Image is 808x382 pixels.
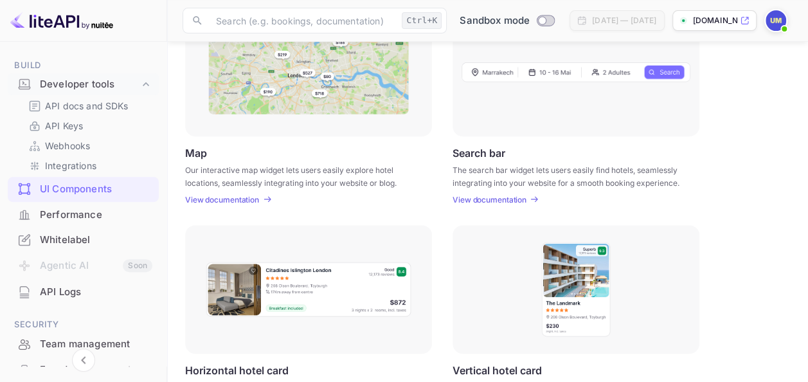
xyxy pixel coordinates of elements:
div: Integrations [23,156,154,175]
div: Fraud management [40,363,152,377]
div: Webhooks [23,136,154,155]
p: Integrations [45,159,96,172]
p: The search bar widget lets users easily find hotels, seamlessly integrating into your website for... [453,164,683,187]
a: Whitelabel [8,228,159,251]
button: Collapse navigation [72,349,95,372]
img: Usman Mehmood [766,10,786,31]
div: Ctrl+K [402,12,442,29]
p: Webhooks [45,139,90,152]
img: Map Frame [208,30,409,114]
div: Whitelabel [8,228,159,253]
p: Map [185,147,207,159]
div: Team management [40,337,152,352]
span: Build [8,59,159,73]
a: View documentation [453,195,530,205]
a: View documentation [185,195,263,205]
div: Developer tools [8,73,159,96]
a: API Logs [8,280,159,304]
div: UI Components [40,182,152,197]
img: Search Frame [462,62,690,82]
div: Developer tools [40,77,139,92]
input: Search (e.g. bookings, documentation) [208,8,397,33]
p: Vertical hotel card [453,364,542,376]
p: [DOMAIN_NAME]... [692,15,737,26]
a: Integrations [28,159,148,172]
span: Sandbox mode [460,14,530,28]
div: [DATE] — [DATE] [592,15,656,26]
p: Search bar [453,147,505,159]
a: Team management [8,332,159,356]
a: API docs and SDKs [28,99,148,113]
img: LiteAPI logo [10,10,113,31]
img: Horizontal hotel card Frame [205,261,412,318]
a: API Keys [28,119,148,132]
p: API Keys [45,119,83,132]
div: UI Components [8,177,159,202]
p: Horizontal hotel card [185,364,289,376]
div: API Keys [23,116,154,135]
div: API Logs [40,285,152,300]
div: API docs and SDKs [23,96,154,115]
a: UI Components [8,177,159,201]
a: Performance [8,203,159,226]
a: Webhooks [28,139,148,152]
div: API Logs [8,280,159,305]
span: Security [8,318,159,332]
div: Switch to Production mode [454,14,559,28]
p: View documentation [185,195,259,205]
p: View documentation [453,195,526,205]
p: Our interactive map widget lets users easily explore hotel locations, seamlessly integrating into... [185,164,416,187]
div: Performance [40,208,152,223]
div: Performance [8,203,159,228]
div: Team management [8,332,159,357]
a: Fraud management [8,358,159,381]
img: Vertical hotel card Frame [541,241,611,338]
div: Whitelabel [40,233,152,248]
p: API docs and SDKs [45,99,129,113]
